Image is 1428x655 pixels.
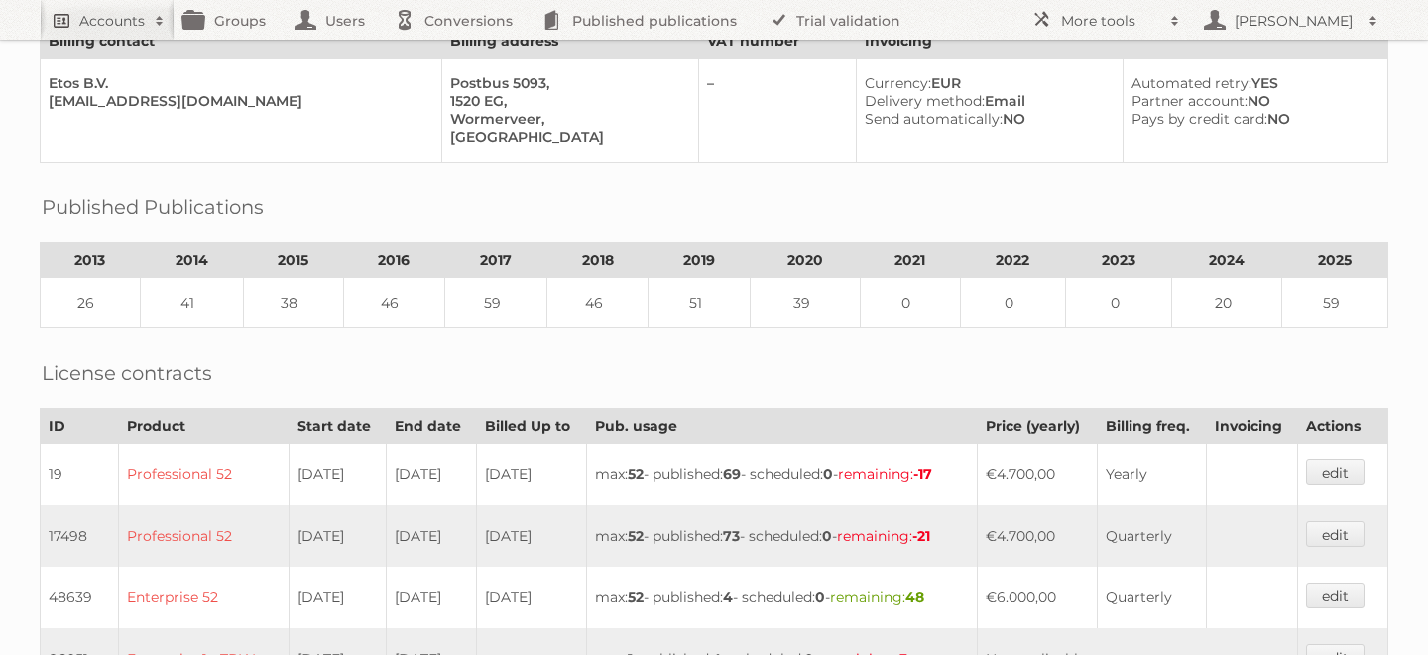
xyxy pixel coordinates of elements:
span: Pays by credit card: [1131,110,1267,128]
td: 0 [1066,278,1172,328]
td: [DATE] [289,567,386,628]
th: Product [118,409,289,444]
th: VAT number [699,24,857,59]
td: 46 [546,278,649,328]
td: 41 [140,278,244,328]
strong: 4 [723,589,733,606]
td: Professional 52 [118,444,289,506]
th: 2014 [140,243,244,278]
td: Professional 52 [118,505,289,567]
th: ID [41,409,119,444]
span: Automated retry: [1131,74,1251,92]
td: [DATE] [476,567,586,628]
span: Delivery method: [865,92,985,110]
td: 0 [960,278,1066,328]
td: – [699,59,857,163]
strong: 52 [628,589,644,606]
strong: 52 [628,527,644,545]
th: 2016 [343,243,445,278]
th: Pub. usage [586,409,977,444]
span: remaining: [837,527,930,545]
th: Invoicing [1207,409,1298,444]
th: Billing contact [41,24,442,59]
th: Billed Up to [476,409,586,444]
td: [DATE] [386,505,476,567]
div: EUR [865,74,1107,92]
th: 2023 [1066,243,1172,278]
h2: Published Publications [42,193,264,222]
td: 48639 [41,567,119,628]
a: edit [1306,583,1365,608]
span: remaining: [838,465,932,483]
div: NO [865,110,1107,128]
div: NO [1131,110,1371,128]
td: 51 [649,278,751,328]
th: Invoicing [856,24,1387,59]
td: max: - published: - scheduled: - [586,444,977,506]
td: 38 [244,278,344,328]
th: 2021 [861,243,961,278]
strong: 0 [815,589,825,606]
td: €4.700,00 [978,505,1098,567]
a: edit [1306,459,1365,485]
h2: License contracts [42,358,212,388]
td: Yearly [1098,444,1207,506]
td: 17498 [41,505,119,567]
td: [DATE] [386,567,476,628]
strong: 0 [822,527,832,545]
td: [DATE] [386,444,476,506]
h2: More tools [1061,11,1160,31]
td: 46 [343,278,445,328]
td: max: - published: - scheduled: - [586,567,977,628]
div: YES [1131,74,1371,92]
td: [DATE] [476,444,586,506]
td: 59 [1282,278,1388,328]
th: Price (yearly) [978,409,1098,444]
div: Etos B.V. [49,74,425,92]
span: Currency: [865,74,931,92]
td: Quarterly [1098,505,1207,567]
td: 0 [861,278,961,328]
td: [DATE] [289,444,386,506]
div: [GEOGRAPHIC_DATA] [450,128,682,146]
td: [DATE] [289,505,386,567]
td: 26 [41,278,141,328]
th: Actions [1298,409,1388,444]
strong: 73 [723,527,740,545]
strong: -21 [912,527,930,545]
td: 19 [41,444,119,506]
th: End date [386,409,476,444]
div: 1520 EG, [450,92,682,110]
td: 39 [751,278,861,328]
a: edit [1306,521,1365,547]
div: Postbus 5093, [450,74,682,92]
span: Send automatically: [865,110,1003,128]
td: 59 [445,278,547,328]
div: Email [865,92,1107,110]
td: max: - published: - scheduled: - [586,505,977,567]
th: 2019 [649,243,751,278]
strong: 52 [628,465,644,483]
strong: -17 [913,465,932,483]
span: remaining: [830,589,924,606]
th: 2020 [751,243,861,278]
th: 2024 [1172,243,1282,278]
th: Billing address [441,24,698,59]
div: Wormerveer, [450,110,682,128]
strong: 48 [905,589,924,606]
th: Start date [289,409,386,444]
td: [DATE] [476,505,586,567]
th: 2022 [960,243,1066,278]
th: 2025 [1282,243,1388,278]
strong: 0 [823,465,833,483]
th: Billing freq. [1098,409,1207,444]
span: Partner account: [1131,92,1248,110]
td: 20 [1172,278,1282,328]
th: 2013 [41,243,141,278]
th: 2015 [244,243,344,278]
div: [EMAIL_ADDRESS][DOMAIN_NAME] [49,92,425,110]
td: Enterprise 52 [118,567,289,628]
td: Quarterly [1098,567,1207,628]
h2: Accounts [79,11,145,31]
th: 2017 [445,243,547,278]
